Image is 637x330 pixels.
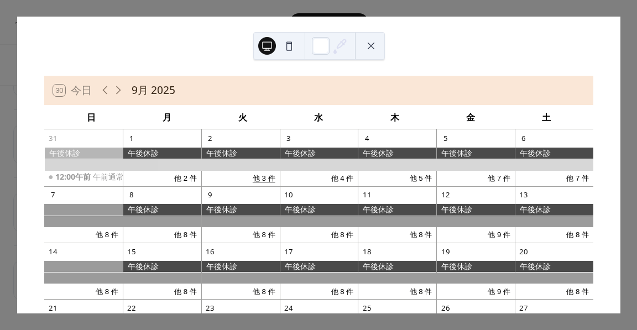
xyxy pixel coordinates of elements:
button: 他 2 件 [170,171,201,184]
div: 4 [362,133,372,143]
div: 午後休診 [358,204,436,215]
div: 13 [519,190,529,200]
div: 11 [362,190,372,200]
div: 1 [127,133,137,143]
button: 他 3 件 [248,171,280,184]
div: 22 [127,303,137,313]
div: 午後休診 [123,148,201,159]
button: 他 8 件 [91,228,123,240]
div: 午後休診 [358,148,436,159]
button: 他 8 件 [170,285,201,297]
div: 8 [127,190,137,200]
div: 午前通常 [44,171,123,182]
button: 他 7 件 [483,171,515,184]
div: 午後休診 [123,261,201,272]
div: 午後休診 [358,261,436,272]
div: 午後休診 [201,148,280,159]
div: 18 [362,247,372,256]
button: 他 8 件 [170,228,201,240]
button: 他 8 件 [405,228,437,240]
div: 午後休診 [280,261,358,272]
div: 20 [519,247,529,256]
div: 5 [440,133,450,143]
div: 25 [362,303,372,313]
div: 21 [48,303,58,313]
div: 午後休診 [436,261,515,272]
button: 他 7 件 [562,171,593,184]
div: 午後休診 [201,261,280,272]
button: 他 8 件 [91,285,123,297]
div: 火 [205,106,281,129]
div: 31 [48,133,58,143]
button: 他 8 件 [327,228,358,240]
span: 12:00午前 [55,171,93,182]
div: 午後休診 [436,148,515,159]
div: 午後休診 [201,204,280,215]
button: 他 8 件 [405,285,437,297]
div: 9 [205,190,215,200]
div: 午後休診 [280,148,358,159]
div: 15 [127,247,137,256]
div: 26 [440,303,450,313]
button: 他 8 件 [248,285,280,297]
div: 午後休診 [280,204,358,215]
div: 金 [432,106,508,129]
button: 他 9 件 [483,285,515,297]
div: 17 [284,247,294,256]
button: 他 4 件 [327,171,358,184]
div: 午後休診 [515,148,593,159]
div: 日 [53,106,129,129]
div: 7 [48,190,58,200]
div: 3 [284,133,294,143]
button: 他 8 件 [327,285,358,297]
div: 24 [284,303,294,313]
div: 9月 2025 [132,82,175,98]
button: 他 8 件 [248,228,280,240]
div: 23 [205,303,215,313]
div: 午後休診 [436,204,515,215]
button: 他 8 件 [562,228,593,240]
div: 10 [284,190,294,200]
div: 午前通常 [93,171,124,182]
div: 14 [48,247,58,256]
div: 土 [509,106,584,129]
button: 他 9 件 [483,228,515,240]
div: 月 [129,106,205,129]
div: 12 [440,190,450,200]
div: 午後休診 [515,204,593,215]
div: 午後休診 [515,261,593,272]
div: 午後休診 [123,204,201,215]
div: 6 [519,133,529,143]
div: 19 [440,247,450,256]
div: 27 [519,303,529,313]
button: 他 8 件 [562,285,593,297]
div: 16 [205,247,215,256]
div: 午後休診 [44,148,123,159]
div: 木 [357,106,432,129]
div: 水 [281,106,357,129]
button: 他 5 件 [405,171,437,184]
div: 2 [205,133,215,143]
